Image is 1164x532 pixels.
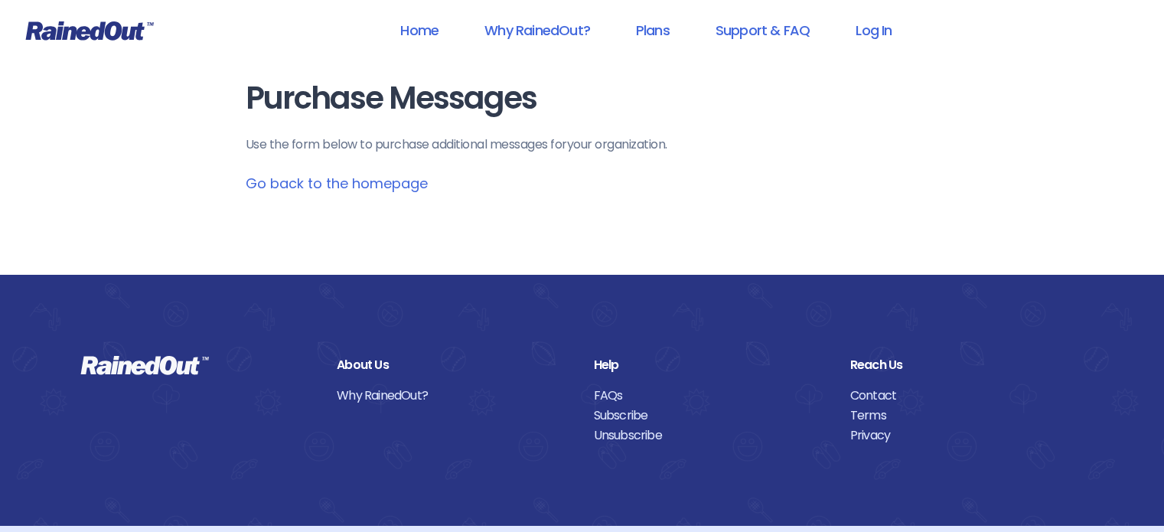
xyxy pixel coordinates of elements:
[246,81,919,116] h1: Purchase Messages
[594,406,827,426] a: Subscribe
[337,355,570,375] div: About Us
[850,426,1084,446] a: Privacy
[850,386,1084,406] a: Contact
[246,135,919,154] p: Use the form below to purchase additional messages for your organization .
[246,174,428,193] a: Go back to the homepage
[337,386,570,406] a: Why RainedOut?
[850,406,1084,426] a: Terms
[380,13,458,47] a: Home
[836,13,911,47] a: Log In
[696,13,830,47] a: Support & FAQ
[465,13,610,47] a: Why RainedOut?
[594,386,827,406] a: FAQs
[594,355,827,375] div: Help
[594,426,827,446] a: Unsubscribe
[850,355,1084,375] div: Reach Us
[616,13,690,47] a: Plans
